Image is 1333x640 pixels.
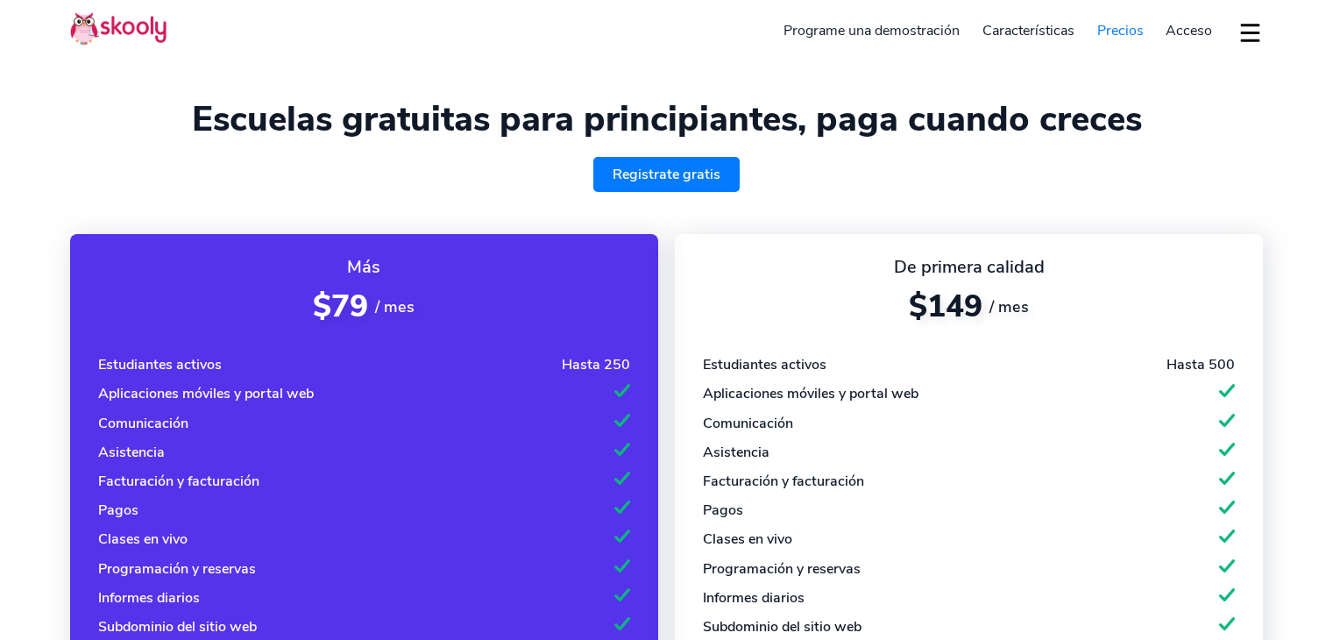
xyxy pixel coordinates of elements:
div: Facturación y facturación [703,472,864,491]
div: Estudiantes activos [98,355,222,374]
div: Comunicación [98,414,188,433]
div: Facturación y facturación [98,472,259,491]
div: Comunicación [703,414,793,433]
div: Pagos [703,501,743,520]
div: Programación y reservas [98,559,256,579]
div: Aplicaciones móviles y portal web [98,384,314,403]
a: Acceso [1154,17,1223,45]
a: Registrate gratis [593,157,740,192]
span: $79 [313,286,368,327]
div: Hasta 500 [1166,355,1235,374]
span: / mes [375,296,415,317]
div: Hasta 250 [562,355,630,374]
span: Acceso [1166,21,1212,40]
button: dropdown menu [1237,12,1263,53]
div: Estudiantes activos [703,355,826,374]
div: Informes diarios [703,588,805,608]
h1: Escuelas gratuitas para principiantes, paga cuando creces [70,98,1263,140]
img: Skooly [70,11,167,46]
a: Precios [1086,17,1155,45]
div: Pagos [98,501,138,520]
div: Más [98,255,630,279]
div: Clases en vivo [703,530,792,549]
div: De primera calidad [703,255,1235,279]
div: Subdominio del sitio web [703,617,861,636]
span: Precios [1097,21,1144,40]
div: Informes diarios [98,588,200,608]
span: $149 [909,286,982,327]
div: Programación y reservas [703,559,861,579]
a: Características [971,17,1086,45]
div: Asistencia [98,443,165,462]
a: Programe una demostración [773,17,972,45]
span: / mes [989,296,1029,317]
div: Clases en vivo [98,530,188,549]
div: Subdominio del sitio web [98,617,257,636]
div: Asistencia [703,443,769,462]
div: Aplicaciones móviles y portal web [703,384,918,403]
